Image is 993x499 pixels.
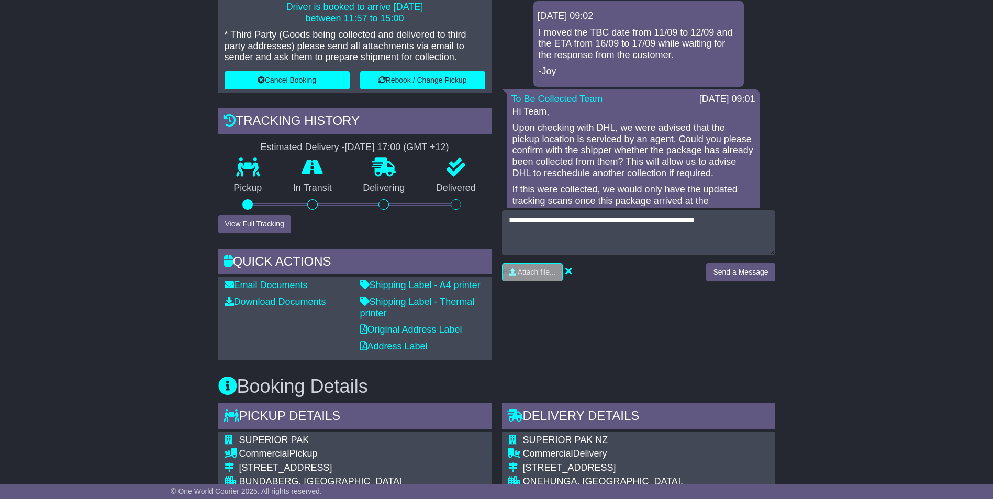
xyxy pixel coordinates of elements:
[539,27,739,61] p: I moved the TBC date from 11/09 to 12/09 and the ETA from 16/09 to 17/09 while waiting for the re...
[360,324,462,335] a: Original Address Label
[218,183,278,194] p: Pickup
[360,341,428,351] a: Address Label
[239,448,485,460] div: Pickup
[171,487,322,495] span: © One World Courier 2025. All rights reserved.
[699,94,755,105] div: [DATE] 09:01
[420,183,492,194] p: Delivered
[218,215,291,233] button: View Full Tracking
[225,280,308,290] a: Email Documents
[538,10,740,22] div: [DATE] 09:02
[360,297,475,319] a: Shipping Label - Thermal printer
[523,435,608,445] span: SUPERIOR PAK NZ
[239,435,309,445] span: SUPERIOR PAK
[706,263,775,281] button: Send a Message
[239,462,485,474] div: [STREET_ADDRESS]
[225,71,350,89] button: Cancel Booking
[523,448,769,460] div: Delivery
[239,476,485,487] div: BUNDABERG, [GEOGRAPHIC_DATA]
[218,403,492,432] div: Pickup Details
[277,183,348,194] p: In Transit
[512,184,754,218] p: If this were collected, we would only have the updated tracking scans once this package arrived a...
[523,462,769,474] div: [STREET_ADDRESS]
[225,297,326,307] a: Download Documents
[511,94,603,104] a: To Be Collected Team
[502,403,775,432] div: Delivery Details
[539,66,739,77] p: -Joy
[523,476,769,498] div: ONEHUNGA, [GEOGRAPHIC_DATA], [GEOGRAPHIC_DATA]
[512,122,754,179] p: Upon checking with DHL, we were advised that the pickup location is serviced by an agent. Could y...
[345,142,449,153] div: [DATE] 17:00 (GMT +12)
[239,448,289,459] span: Commercial
[218,142,492,153] div: Estimated Delivery -
[512,106,754,118] p: Hi Team,
[348,183,421,194] p: Delivering
[218,376,775,397] h3: Booking Details
[218,249,492,277] div: Quick Actions
[225,29,485,63] p: * Third Party (Goods being collected and delivered to third party addresses) please send all atta...
[218,108,492,137] div: Tracking history
[523,448,573,459] span: Commercial
[360,280,481,290] a: Shipping Label - A4 printer
[225,2,485,24] p: Driver is booked to arrive [DATE] between 11:57 to 15:00
[360,71,485,89] button: Rebook / Change Pickup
